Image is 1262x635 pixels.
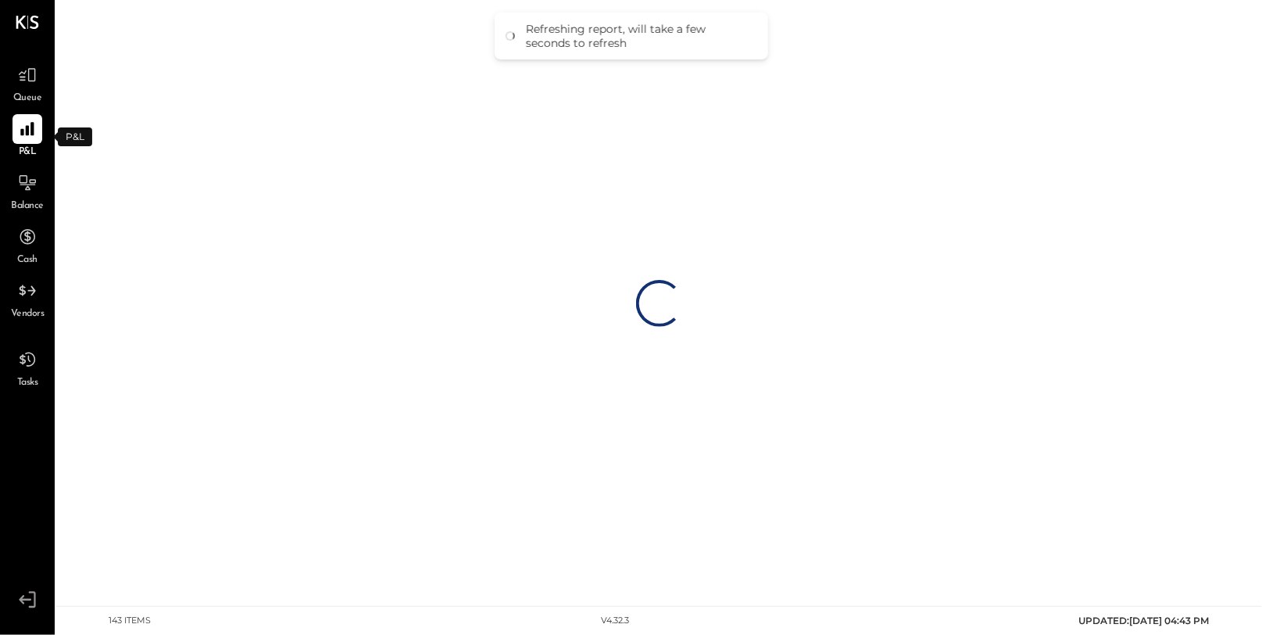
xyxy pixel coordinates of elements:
span: Balance [11,199,44,213]
div: P&L [58,127,92,146]
a: Queue [1,60,54,106]
span: UPDATED: [DATE] 04:43 PM [1079,615,1210,626]
a: Vendors [1,276,54,321]
span: Vendors [11,307,45,321]
div: Refreshing report, will take a few seconds to refresh [526,22,753,50]
span: Queue [13,91,42,106]
a: Tasks [1,345,54,390]
a: Balance [1,168,54,213]
div: v 4.32.3 [601,615,629,627]
span: Cash [17,253,38,267]
span: P&L [19,145,37,160]
a: Cash [1,222,54,267]
a: P&L [1,114,54,160]
div: 143 items [109,615,152,627]
span: Tasks [17,376,38,390]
